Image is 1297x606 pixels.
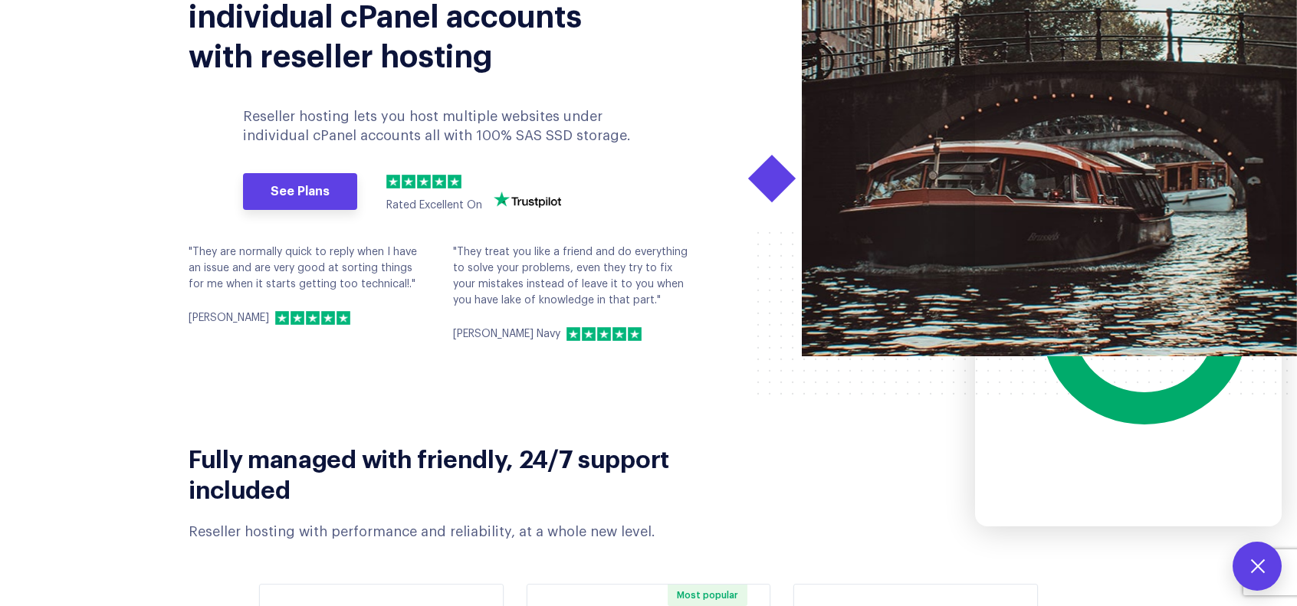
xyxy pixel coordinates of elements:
img: 2 [291,311,304,325]
img: 3 [306,311,320,325]
img: 1 [275,311,289,325]
p: Reseller hosting lets you host multiple websites under individual cPanel accounts all with 100% S... [243,107,637,146]
img: 3 [417,175,431,188]
a: See Plans [243,173,357,210]
img: 4 [432,175,446,188]
span: Most popular [668,585,747,606]
div: "They treat you like a friend and do everything to solve your problems, even they try to fix your... [453,244,694,342]
p: [PERSON_NAME] Navy [453,326,560,342]
p: [PERSON_NAME] [189,310,269,326]
img: 4 [321,311,335,325]
img: 2 [582,327,596,341]
div: Reseller hosting with performance and reliability, at a whole new level. [189,522,715,542]
img: 5 [628,327,642,341]
img: 1 [386,175,400,188]
img: 2 [402,175,415,188]
img: 3 [597,327,611,341]
img: 4 [612,327,626,341]
h2: Fully managed with friendly, 24/7 support included [189,442,715,503]
img: 1 [566,327,580,341]
div: "They are normally quick to reply when I have an issue and are very good at sorting things for me... [189,244,430,326]
img: 5 [448,175,461,188]
img: 5 [337,311,350,325]
span: Rated Excellent On [386,200,482,211]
